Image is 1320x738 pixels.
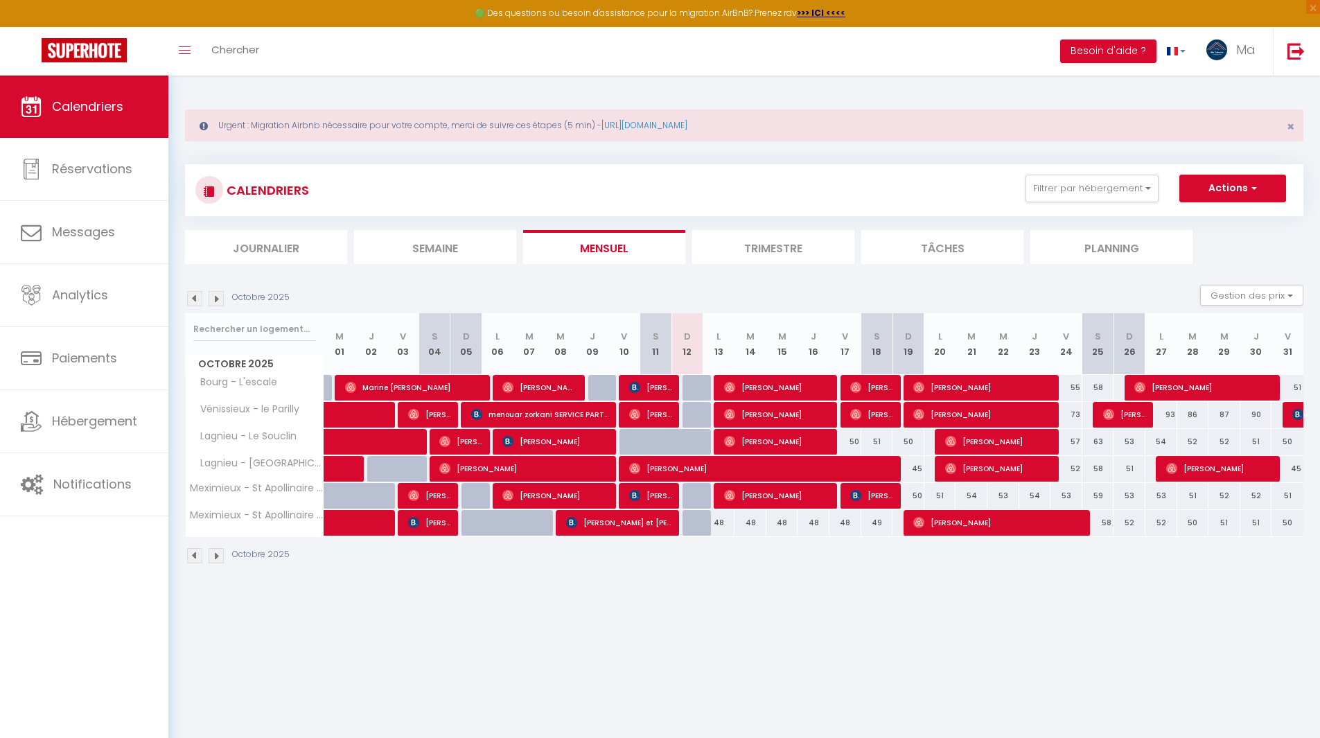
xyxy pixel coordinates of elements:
span: menouar zorkani SERVICE PARTENAIRE [471,401,609,428]
div: 48 [766,510,798,536]
span: [PERSON_NAME] [629,374,671,401]
div: 90 [1240,402,1272,428]
div: 54 [1019,483,1051,509]
span: [PERSON_NAME] [724,482,830,509]
div: 52 [1208,429,1240,455]
span: [PERSON_NAME] [724,428,830,455]
abbr: M [1220,330,1229,343]
th: 23 [1019,313,1051,375]
span: [PERSON_NAME] [502,428,608,455]
div: 73 [1050,402,1082,428]
span: [PERSON_NAME] [408,482,450,509]
div: 58 [1082,375,1114,401]
span: [PERSON_NAME] [850,482,892,509]
span: [PERSON_NAME] [629,455,895,482]
div: 48 [829,510,861,536]
span: [PERSON_NAME] [629,401,671,428]
div: 53 [987,483,1019,509]
abbr: L [938,330,942,343]
div: 51 [1271,483,1303,509]
div: 53 [1114,429,1145,455]
abbr: M [525,330,534,343]
span: [PERSON_NAME] [724,374,830,401]
div: 87 [1208,402,1240,428]
span: [PERSON_NAME] [724,401,830,428]
a: [URL][DOMAIN_NAME] [601,119,687,131]
span: [PERSON_NAME] [913,374,1051,401]
span: Ma [1236,41,1256,58]
span: [PERSON_NAME] [850,374,892,401]
li: Tâches [861,230,1023,264]
abbr: M [335,330,344,343]
div: 53 [1114,483,1145,509]
div: 48 [798,510,829,536]
div: 50 [1177,510,1209,536]
div: 51 [861,429,893,455]
li: Semaine [354,230,516,264]
th: 21 [956,313,987,375]
span: [PERSON_NAME] [502,482,608,509]
span: [PERSON_NAME] [1134,374,1272,401]
th: 08 [545,313,577,375]
abbr: M [999,330,1007,343]
span: [PERSON_NAME] [408,509,450,536]
li: Mensuel [523,230,685,264]
abbr: J [1032,330,1037,343]
div: 52 [1240,483,1272,509]
input: Rechercher un logement... [193,317,316,342]
h3: CALENDRIERS [223,175,309,206]
abbr: M [1188,330,1197,343]
span: Lagnieu - [GEOGRAPHIC_DATA] [188,456,326,471]
th: 19 [892,313,924,375]
li: Journalier [185,230,347,264]
th: 26 [1114,313,1145,375]
div: 86 [1177,402,1209,428]
p: Octobre 2025 [232,291,290,304]
abbr: J [590,330,595,343]
div: 57 [1050,429,1082,455]
button: Gestion des prix [1200,285,1303,306]
span: Messages [52,223,115,240]
div: 52 [1050,456,1082,482]
li: Trimestre [692,230,854,264]
span: [PERSON_NAME] [1103,401,1145,428]
li: Planning [1030,230,1193,264]
span: [PERSON_NAME] [1166,455,1272,482]
abbr: V [621,330,627,343]
th: 17 [829,313,861,375]
abbr: L [495,330,500,343]
div: 50 [829,429,861,455]
th: 16 [798,313,829,375]
img: Super Booking [42,38,127,62]
div: 51 [1240,429,1272,455]
th: 13 [703,313,735,375]
a: >>> ICI <<<< [797,7,845,19]
th: 11 [640,313,671,375]
div: 52 [1114,510,1145,536]
div: 54 [1145,429,1177,455]
abbr: V [842,330,848,343]
span: Hébergement [52,412,137,430]
span: Notifications [53,475,132,493]
div: 51 [924,483,956,509]
div: 58 [1082,456,1114,482]
th: 30 [1240,313,1272,375]
th: 06 [482,313,513,375]
div: 52 [1177,429,1209,455]
th: 07 [513,313,545,375]
button: Actions [1179,175,1286,202]
div: 55 [1050,375,1082,401]
div: 45 [892,456,924,482]
th: 20 [924,313,956,375]
th: 31 [1271,313,1303,375]
th: 03 [387,313,419,375]
th: 01 [324,313,356,375]
th: 28 [1177,313,1209,375]
span: [PERSON_NAME] [945,455,1051,482]
abbr: D [463,330,470,343]
abbr: D [905,330,912,343]
span: Chercher [211,42,259,57]
div: 45 [1271,456,1303,482]
div: 53 [1145,483,1177,509]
